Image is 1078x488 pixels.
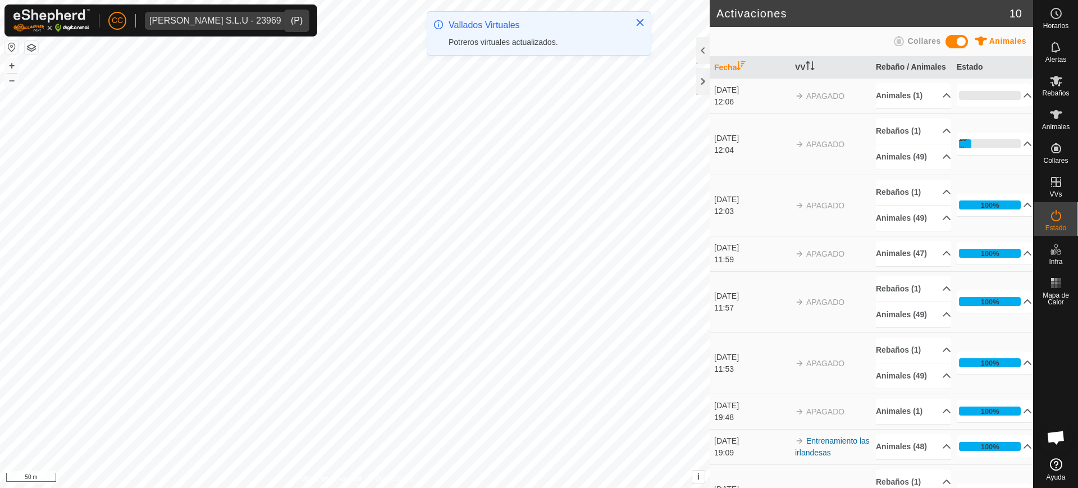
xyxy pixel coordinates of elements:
[959,442,1021,451] div: 100%
[876,180,951,205] p-accordion-header: Rebaños (1)
[871,57,952,79] th: Rebaño / Animales
[981,441,999,452] div: 100%
[959,249,1021,258] div: 100%
[145,12,286,30] span: Vilma Labra S.L.U - 23969
[806,407,844,416] span: APAGADO
[959,133,971,154] div: 20%
[876,144,951,170] p-accordion-header: Animales (49)
[795,201,804,210] img: arrow
[791,57,871,79] th: VV
[1045,225,1066,231] span: Estado
[714,302,789,314] div: 11:57
[957,400,1032,422] p-accordion-header: 100%
[375,473,413,484] a: Contáctenos
[981,297,999,307] div: 100%
[795,298,804,307] img: arrow
[981,248,999,259] div: 100%
[876,118,951,144] p-accordion-header: Rebaños (1)
[13,9,90,32] img: Logo Gallagher
[876,241,951,266] p-accordion-header: Animales (47)
[981,358,999,368] div: 100%
[449,19,624,32] div: Vallados Virtuales
[714,133,789,144] div: [DATE]
[876,434,951,459] p-accordion-header: Animales (48)
[714,194,789,206] div: [DATE]
[5,74,19,87] button: –
[806,249,844,258] span: APAGADO
[449,37,624,48] div: Potreros virtuales actualizados.
[112,15,123,26] span: CC
[714,435,789,447] div: [DATE]
[297,473,362,484] a: Política de Privacidad
[989,37,1026,45] span: Animales
[710,57,791,79] th: Fecha
[876,83,951,108] p-accordion-header: Animales (1)
[1039,421,1073,454] div: Chat abierto
[957,435,1032,458] p-accordion-header: 100%
[806,359,844,368] span: APAGADO
[1049,191,1062,198] span: VVs
[907,37,940,45] span: Collares
[1049,258,1062,265] span: Infra
[1045,56,1066,63] span: Alertas
[1010,5,1022,22] span: 10
[714,290,789,302] div: [DATE]
[957,84,1032,107] p-accordion-header: 0%
[149,16,281,25] div: [PERSON_NAME] S.L.U - 23969
[714,400,789,412] div: [DATE]
[714,144,789,156] div: 12:04
[286,12,308,30] div: dropdown trigger
[795,436,804,445] img: arrow
[981,200,999,211] div: 100%
[957,194,1032,216] p-accordion-header: 100%
[952,57,1033,79] th: Estado
[806,140,844,149] span: APAGADO
[806,298,844,307] span: APAGADO
[5,59,19,72] button: +
[959,297,1021,306] div: 100%
[795,407,804,416] img: arrow
[1042,124,1070,130] span: Animales
[714,254,789,266] div: 11:59
[737,63,746,72] p-sorticon: Activar para ordenar
[714,242,789,254] div: [DATE]
[1047,474,1066,481] span: Ayuda
[692,471,705,483] button: i
[959,358,1021,367] div: 100%
[957,133,1032,155] p-accordion-header: 20%
[795,249,804,258] img: arrow
[795,359,804,368] img: arrow
[1043,22,1068,29] span: Horarios
[806,201,844,210] span: APAGADO
[959,407,1021,416] div: 100%
[957,352,1032,374] p-accordion-header: 100%
[806,92,844,101] span: APAGADO
[876,302,951,327] p-accordion-header: Animales (49)
[876,276,951,302] p-accordion-header: Rebaños (1)
[714,412,789,423] div: 19:48
[959,139,1021,148] div: 20%
[25,41,38,54] button: Capas del Mapa
[716,7,1010,20] h2: Activaciones
[714,447,789,459] div: 19:09
[806,63,815,72] p-sorticon: Activar para ordenar
[714,352,789,363] div: [DATE]
[876,206,951,231] p-accordion-header: Animales (49)
[981,406,999,417] div: 100%
[957,290,1032,313] p-accordion-header: 100%
[1043,157,1068,164] span: Collares
[632,15,648,30] button: Close
[1034,454,1078,485] a: Ayuda
[697,472,700,481] span: i
[957,242,1032,264] p-accordion-header: 100%
[876,338,951,363] p-accordion-header: Rebaños (1)
[1036,292,1075,305] span: Mapa de Calor
[795,436,870,457] a: Entrenamiento las irlandesas
[876,363,951,389] p-accordion-header: Animales (49)
[714,363,789,375] div: 11:53
[959,200,1021,209] div: 100%
[795,92,804,101] img: arrow
[876,399,951,424] p-accordion-header: Animales (1)
[959,91,1021,100] div: 0%
[5,40,19,54] button: Restablecer Mapa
